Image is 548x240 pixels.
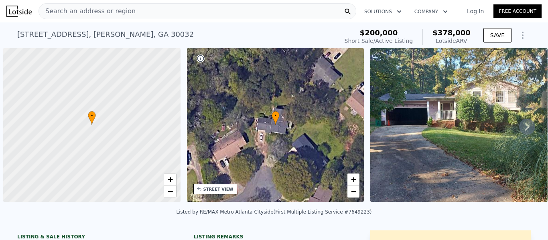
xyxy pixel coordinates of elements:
div: STREET VIEW [203,186,233,192]
div: [STREET_ADDRESS] , [PERSON_NAME] , GA 30032 [17,29,194,40]
span: $200,000 [360,28,398,37]
img: Lotside [6,6,32,17]
a: Zoom in [164,173,176,186]
a: Zoom out [164,186,176,198]
a: Zoom out [347,186,359,198]
button: Solutions [358,4,408,19]
button: Company [408,4,454,19]
span: • [88,112,96,119]
div: Listing remarks [194,234,354,240]
a: Free Account [493,4,542,18]
a: Zoom in [347,173,359,186]
div: Lotside ARV [432,37,471,45]
a: Log In [457,7,493,15]
span: $378,000 [432,28,471,37]
span: • [272,112,280,119]
div: • [88,111,96,125]
span: + [167,174,173,184]
span: Search an address or region [39,6,136,16]
span: Short Sale / [345,38,375,44]
div: • [272,111,280,125]
button: SAVE [483,28,511,42]
span: − [351,186,356,196]
button: Show Options [515,27,531,43]
span: − [167,186,173,196]
div: Listed by RE/MAX Metro Atlanta Cityside (First Multiple Listing Service #7649223) [176,209,371,215]
span: Active Listing [375,38,413,44]
img: Sale: 169674546 Parcel: 15242742 [370,48,548,202]
span: + [351,174,356,184]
